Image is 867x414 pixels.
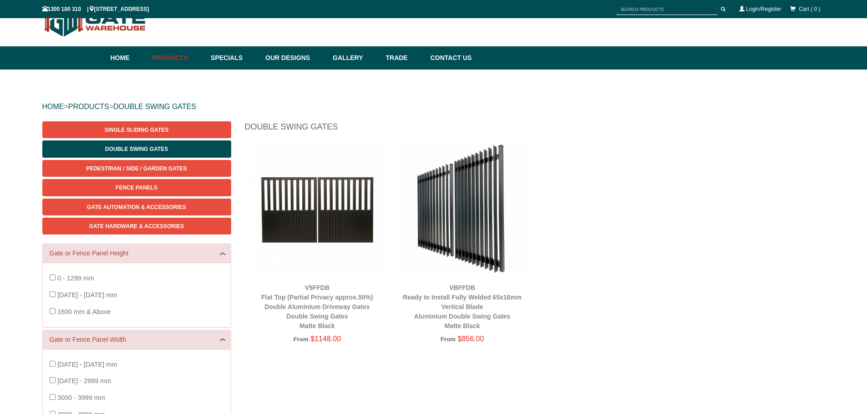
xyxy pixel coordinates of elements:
[249,142,385,278] img: V5FFDB - Flat Top (Partial Privacy approx.50%) - Double Aluminium Driveway Gates - Double Swing G...
[42,6,149,12] span: 1300 100 310 | [STREET_ADDRESS]
[57,274,94,282] span: 0 - 1299 mm
[42,218,231,234] a: Gate Hardware & Accessories
[57,394,105,401] span: 3000 - 3999 mm
[50,335,224,344] a: Gate or Fence Panel Width
[57,361,117,368] span: [DATE] - [DATE] mm
[685,171,867,382] iframe: LiveChat chat widget
[87,204,186,210] span: Gate Automation & Accessories
[57,291,117,299] span: [DATE] - [DATE] mm
[89,223,184,229] span: Gate Hardware & Accessories
[426,46,472,70] a: Contact Us
[328,46,381,70] a: Gallery
[42,92,825,121] div: > >
[42,179,231,196] a: Fence Panels
[381,46,426,70] a: Trade
[294,336,309,343] span: From
[42,160,231,177] a: Pedestrian / Side / Garden Gates
[261,46,328,70] a: Our Designs
[616,4,718,15] input: SEARCH PRODUCTS
[57,377,111,384] span: [DATE] - 2999 mm
[42,199,231,215] a: Gate Automation & Accessories
[116,185,157,191] span: Fence Panels
[458,335,484,343] span: $856.00
[86,165,187,172] span: Pedestrian / Side / Garden Gates
[68,103,109,110] a: PRODUCTS
[42,140,231,157] a: Double Swing Gates
[261,284,373,329] a: V5FFDBFlat Top (Partial Privacy approx.50%)Double Aluminium Driveway GatesDouble Swing GatesMatte...
[105,127,168,133] span: Single Sliding Gates
[441,336,456,343] span: From
[113,103,196,110] a: DOUBLE SWING GATES
[799,6,820,12] span: Cart ( 0 )
[148,46,207,70] a: Products
[245,121,825,137] h1: Double Swing Gates
[42,103,64,110] a: HOME
[746,6,781,12] a: Login/Register
[42,121,231,138] a: Single Sliding Gates
[57,308,111,315] span: 1600 mm & Above
[111,46,148,70] a: Home
[310,335,341,343] span: $1148.00
[105,146,168,152] span: Double Swing Gates
[403,284,522,329] a: VBFFDBReady to Install Fully Welded 65x16mm Vertical BladeAluminium Double Swing GatesMatte Black
[394,142,530,278] img: VBFFDB - Ready to Install Fully Welded 65x16mm Vertical Blade - Aluminium Double Swing Gates - Ma...
[50,249,224,258] a: Gate or Fence Panel Height
[206,46,261,70] a: Specials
